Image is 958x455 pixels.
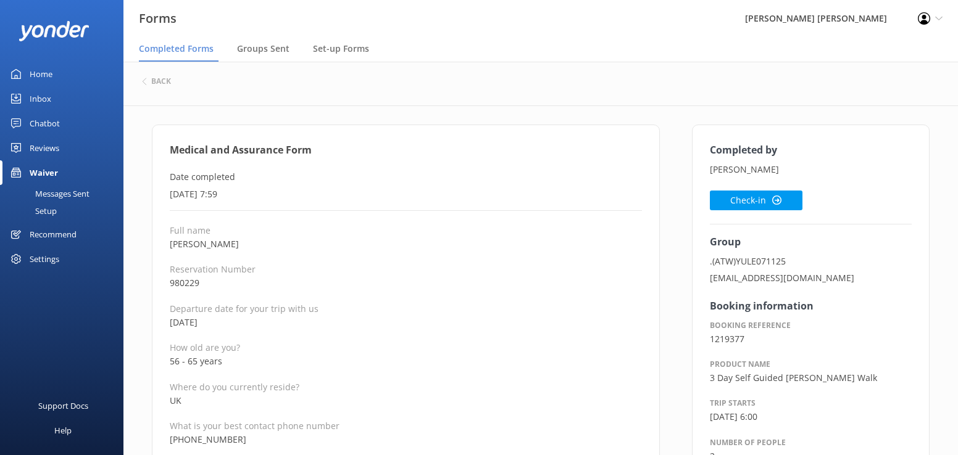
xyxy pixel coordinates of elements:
h4: Group [710,234,912,250]
p: [PERSON_NAME] [170,237,642,251]
p: Full name [170,224,642,236]
p: 3 Day Self Guided [PERSON_NAME] Walk [710,371,912,385]
p: UK [170,394,642,408]
p: 1219377 [710,332,912,346]
div: Support Docs [38,393,88,418]
p: [DATE] 7:59 [170,187,642,201]
div: Settings [30,247,59,271]
h3: Forms [139,9,177,28]
p: Departure date for your trip with us [170,303,642,314]
h4: Booking information [710,298,912,314]
div: Chatbot [30,111,60,136]
p: .(ATW)YULE071125 [710,255,912,268]
p: [PHONE_NUMBER] [170,433,642,446]
p: Date completed [170,170,642,184]
div: Help [54,418,72,443]
button: back [142,78,171,85]
a: Messages Sent [7,185,123,202]
button: Check-in [710,191,802,210]
p: Trip starts [710,397,912,409]
img: yonder-white-logo.png [19,21,90,41]
p: 56 - 65 years [170,355,642,368]
div: Waiver [30,160,58,185]
p: Reservation Number [170,263,642,275]
p: [PERSON_NAME] [710,163,912,176]
p: Where do you currently reside? [170,381,642,393]
div: Messages Sent [7,185,90,202]
p: Product name [710,358,912,370]
p: How old are you? [170,342,642,353]
span: Groups Sent [237,43,289,55]
p: Booking reference [710,319,912,331]
p: What is your best contact phone number [170,420,642,432]
p: [DATE] 6:00 [710,410,912,424]
div: Home [30,62,52,86]
p: [DATE] [170,316,642,329]
div: Setup [7,202,57,219]
p: Number of people [710,437,912,448]
h4: Completed by [710,142,912,158]
span: Set-up Forms [313,43,369,55]
h6: back [151,78,171,85]
div: Reviews [30,136,59,160]
p: 980229 [170,276,642,290]
p: [EMAIL_ADDRESS][DOMAIN_NAME] [710,271,912,285]
div: Inbox [30,86,51,111]
div: Recommend [30,222,77,247]
h4: Medical and Assurance Form [170,142,642,158]
a: Setup [7,202,123,219]
span: Completed Forms [139,43,214,55]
